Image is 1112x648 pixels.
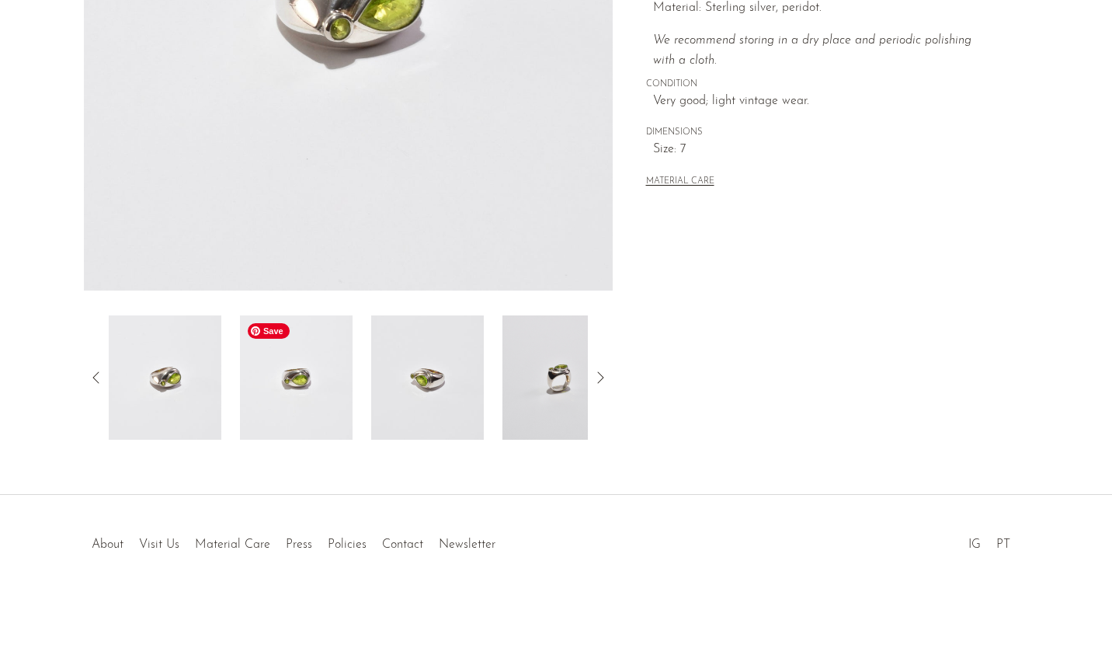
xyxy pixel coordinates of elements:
a: PT [996,538,1010,551]
a: Visit Us [139,538,179,551]
img: Faceted Peridot Ring [109,315,221,440]
a: Material Care [195,538,270,551]
img: Faceted Peridot Ring [240,315,353,440]
a: IG [968,538,981,551]
a: About [92,538,123,551]
span: Size: 7 [653,140,996,160]
img: Faceted Peridot Ring [371,315,484,440]
img: Faceted Peridot Ring [502,315,615,440]
a: Press [286,538,312,551]
a: Policies [328,538,367,551]
ul: Quick links [84,526,503,556]
em: We recommend storing in a dry place and periodic polishing with a cloth. [653,34,971,67]
span: Save [248,323,290,339]
ul: Social Medias [961,526,1018,556]
span: Very good; light vintage wear. [653,92,996,112]
span: CONDITION [646,78,996,92]
span: DIMENSIONS [646,126,996,140]
button: MATERIAL CARE [646,176,714,188]
a: Contact [382,538,423,551]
